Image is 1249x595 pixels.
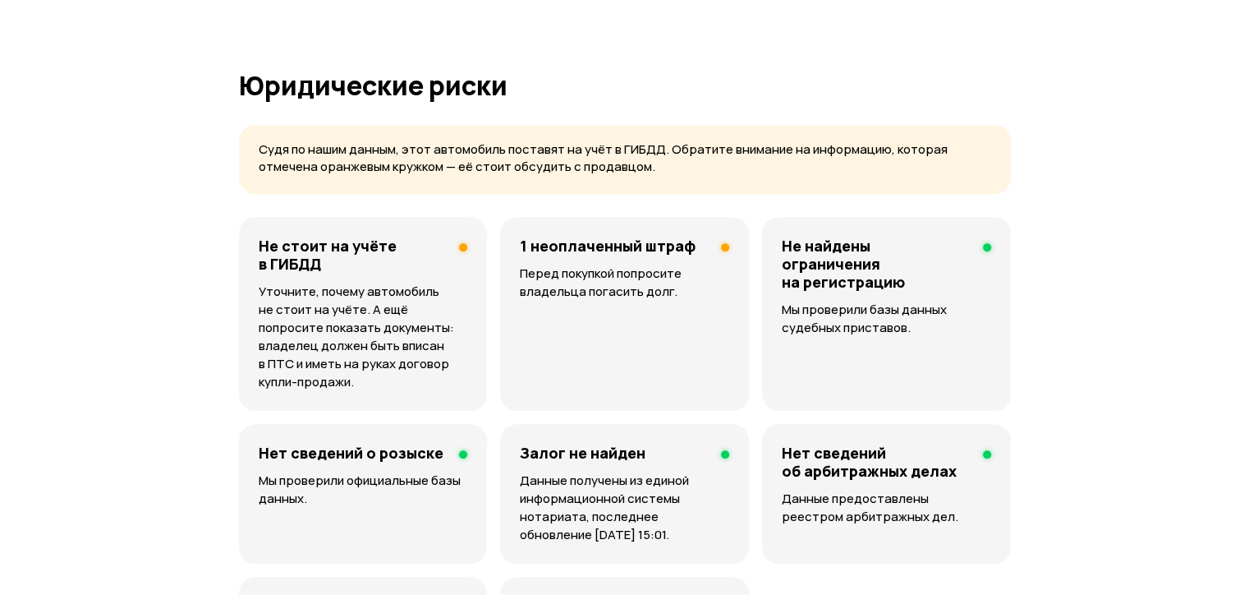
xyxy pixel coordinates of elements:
[259,283,467,391] p: Уточните, почему автомобиль не стоит на учёте. А ещё попросите показать документы: владелец долже...
[239,71,1011,100] h1: Юридические риски
[782,444,970,480] h4: Нет сведений об арбитражных делах
[520,472,729,544] p: Данные получены из единой информационной системы нотариата, последнее обновление [DATE] 15:01.
[782,301,991,337] p: Мы проверили базы данных судебных приставов.
[520,237,696,255] h4: 1 неоплаченный штраф
[259,141,991,175] p: Судя по нашим данным, этот автомобиль поставят на учёт в ГИБДД. Обратите внимание на информацию, ...
[259,237,446,273] h4: Не стоит на учёте в ГИБДД
[782,237,970,291] h4: Не найдены ограничения на регистрацию
[520,265,729,301] p: Перед покупкой попросите владельца погасить долг.
[259,444,443,462] h4: Нет сведений о розыске
[259,472,467,508] p: Мы проверили официальные базы данных.
[520,444,645,462] h4: Залог не найден
[782,490,991,526] p: Данные предоставлены реестром арбитражных дел.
